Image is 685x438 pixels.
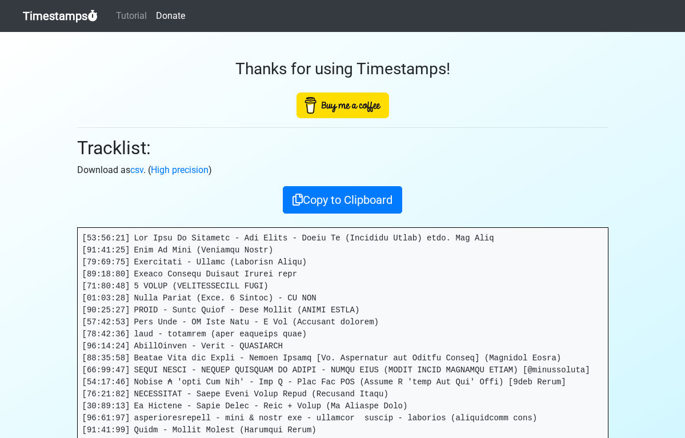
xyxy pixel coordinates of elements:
img: Buy Me A Coffee [297,93,389,118]
a: Timestamps [23,5,98,27]
p: Download as . ( ) [77,163,608,177]
a: Donate [151,5,190,27]
h2: Tracklist: [77,137,608,159]
a: High precision [151,164,209,175]
h3: Thanks for using Timestamps! [77,59,608,79]
button: Copy to Clipboard [283,186,402,214]
a: csv [130,164,143,175]
a: Tutorial [111,5,151,27]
